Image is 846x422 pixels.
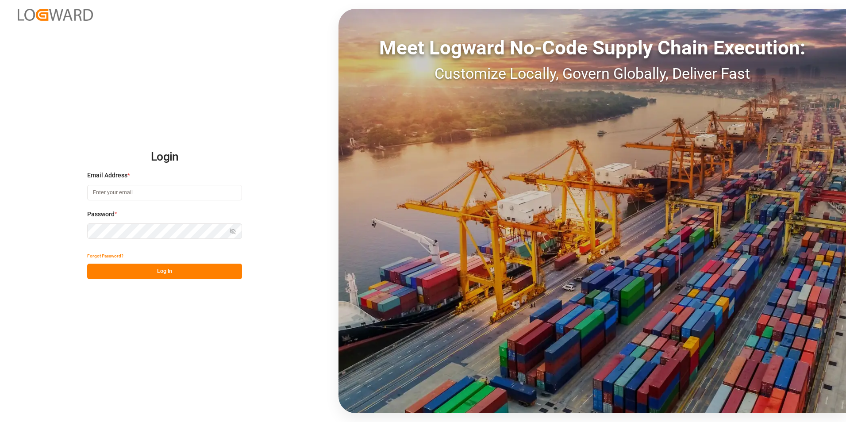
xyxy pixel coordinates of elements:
[18,9,93,21] img: Logward_new_orange.png
[338,33,846,62] div: Meet Logward No-Code Supply Chain Execution:
[87,264,242,279] button: Log In
[338,62,846,85] div: Customize Locally, Govern Globally, Deliver Fast
[87,171,127,180] span: Email Address
[87,210,115,219] span: Password
[87,248,123,264] button: Forgot Password?
[87,185,242,200] input: Enter your email
[87,143,242,171] h2: Login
